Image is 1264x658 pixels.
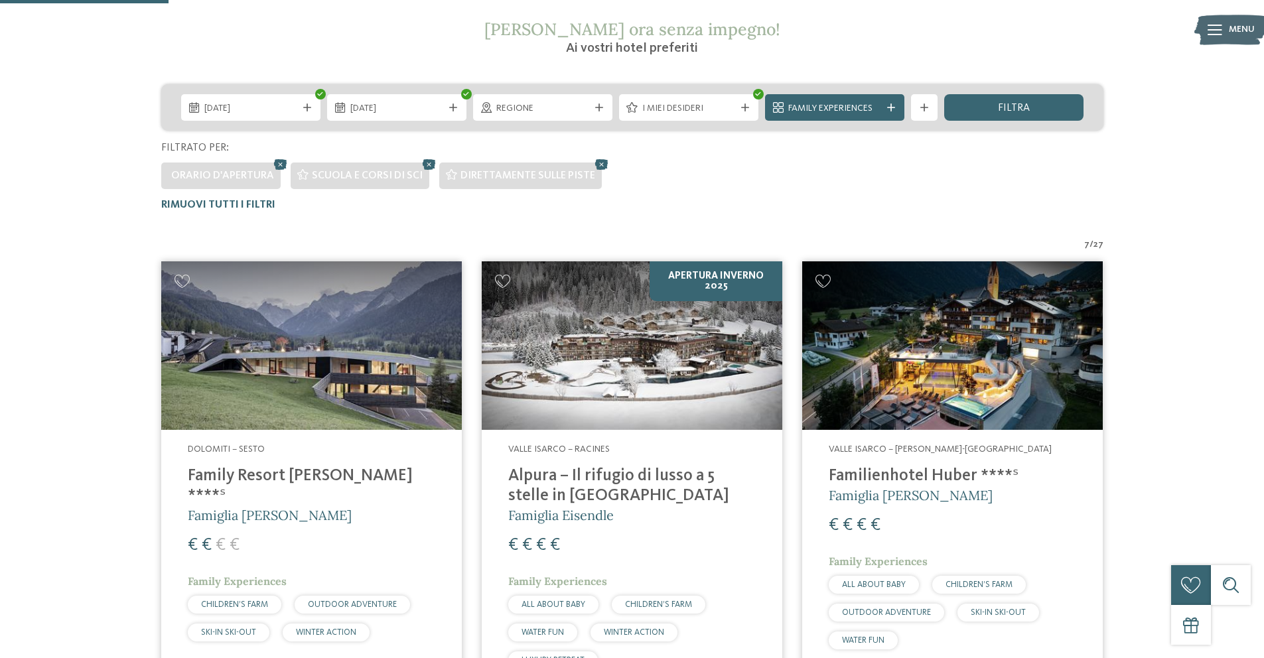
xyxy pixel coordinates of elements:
[482,261,782,430] img: Cercate un hotel per famiglie? Qui troverete solo i migliori!
[460,170,595,181] span: Direttamente sulle piste
[350,102,443,115] span: [DATE]
[161,143,229,153] span: Filtrato per:
[201,600,268,609] span: CHILDREN’S FARM
[1093,238,1103,251] span: 27
[312,170,423,181] span: Scuola e corsi di sci
[204,102,297,115] span: [DATE]
[971,608,1026,617] span: SKI-IN SKI-OUT
[508,444,610,454] span: Valle Isarco – Racines
[522,628,564,637] span: WATER FUN
[171,170,274,181] span: Orario d'apertura
[1089,238,1093,251] span: /
[550,537,560,554] span: €
[188,537,198,554] span: €
[216,537,226,554] span: €
[829,555,928,568] span: Family Experiences
[188,444,265,454] span: Dolomiti – Sesto
[484,19,780,40] span: [PERSON_NAME] ora senza impegno!
[829,444,1052,454] span: Valle Isarco – [PERSON_NAME]-[GEOGRAPHIC_DATA]
[296,628,356,637] span: WINTER ACTION
[871,517,880,534] span: €
[188,507,352,523] span: Famiglia [PERSON_NAME]
[536,537,546,554] span: €
[946,580,1013,589] span: CHILDREN’S FARM
[161,261,462,430] img: Family Resort Rainer ****ˢ
[857,517,867,534] span: €
[508,466,756,506] h4: Alpura – Il rifugio di lusso a 5 stelle in [GEOGRAPHIC_DATA]
[308,600,397,609] span: OUTDOOR ADVENTURE
[1084,238,1089,251] span: 7
[642,102,735,115] span: I miei desideri
[788,102,881,115] span: Family Experiences
[161,200,275,210] span: Rimuovi tutti i filtri
[843,517,853,534] span: €
[998,103,1030,113] span: filtra
[508,537,518,554] span: €
[188,466,435,506] h4: Family Resort [PERSON_NAME] ****ˢ
[230,537,240,554] span: €
[604,628,664,637] span: WINTER ACTION
[842,580,906,589] span: ALL ABOUT BABY
[566,42,698,55] span: Ai vostri hotel preferiti
[496,102,589,115] span: Regione
[829,517,839,534] span: €
[842,636,884,645] span: WATER FUN
[829,487,993,503] span: Famiglia [PERSON_NAME]
[202,537,212,554] span: €
[829,466,1076,486] h4: Familienhotel Huber ****ˢ
[842,608,931,617] span: OUTDOOR ADVENTURE
[802,261,1103,430] img: Cercate un hotel per famiglie? Qui troverete solo i migliori!
[508,574,607,588] span: Family Experiences
[201,628,256,637] span: SKI-IN SKI-OUT
[625,600,692,609] span: CHILDREN’S FARM
[188,574,287,588] span: Family Experiences
[508,507,614,523] span: Famiglia Eisendle
[522,537,532,554] span: €
[522,600,585,609] span: ALL ABOUT BABY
